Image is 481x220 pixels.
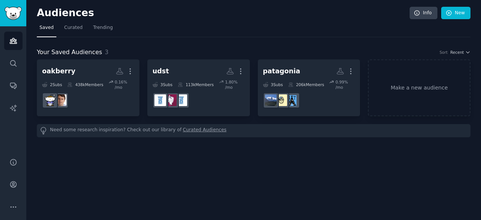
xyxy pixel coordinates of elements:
[37,48,102,57] span: Your Saved Audiences
[44,94,56,106] img: ToiletPaperUSA
[263,79,283,90] div: 3 Sub s
[288,79,324,90] div: 206k Members
[368,59,470,116] a: Make a new audience
[154,94,166,106] img: udstofficial
[175,94,187,106] img: udst
[336,79,355,90] div: 0.99 % /mo
[165,94,177,106] img: qatar
[105,49,109,56] span: 3
[275,94,287,106] img: PatagoniaClothing
[42,79,62,90] div: 2 Sub s
[410,7,437,20] a: Info
[64,24,83,31] span: Curated
[37,7,410,19] h2: Audiences
[153,67,169,76] div: udst
[62,22,85,37] a: Curated
[5,7,22,20] img: GummySearch logo
[37,124,470,137] div: Need some research inspiration? Check out our library of
[440,50,448,55] div: Sort
[39,24,54,31] span: Saved
[441,7,470,20] a: New
[37,22,56,37] a: Saved
[450,50,470,55] button: Recent
[42,67,76,76] div: oakberry
[115,79,134,90] div: 0.16 % /mo
[147,59,250,116] a: udst3Subs113kMembers1.80% /moudstqatarudstofficial
[183,127,227,135] a: Curated Audiences
[37,59,139,116] a: oakberry2Subs438kMembers0.16% /moExplainItCharlieToiletPaperUSA
[178,79,214,90] div: 113k Members
[225,79,245,90] div: 1.80 % /mo
[153,79,172,90] div: 3 Sub s
[55,94,67,106] img: ExplainItCharlie
[265,94,277,106] img: Patagonia
[450,50,464,55] span: Recent
[67,79,103,90] div: 438k Members
[263,67,300,76] div: patagonia
[286,94,298,106] img: GearTrade
[258,59,360,116] a: patagonia3Subs206kMembers0.99% /moGearTradePatagoniaClothingPatagonia
[91,22,115,37] a: Trending
[93,24,113,31] span: Trending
